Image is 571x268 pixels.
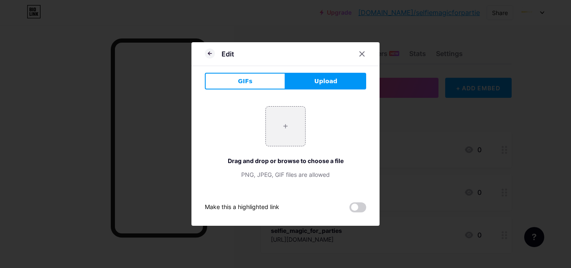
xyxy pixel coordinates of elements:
[285,73,366,89] button: Upload
[205,73,285,89] button: GIFs
[205,170,366,179] div: PNG, JPEG, GIF files are allowed
[222,49,234,59] div: Edit
[205,156,366,165] div: Drag and drop or browse to choose a file
[314,77,337,86] span: Upload
[205,202,279,212] div: Make this a highlighted link
[238,77,252,86] span: GIFs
